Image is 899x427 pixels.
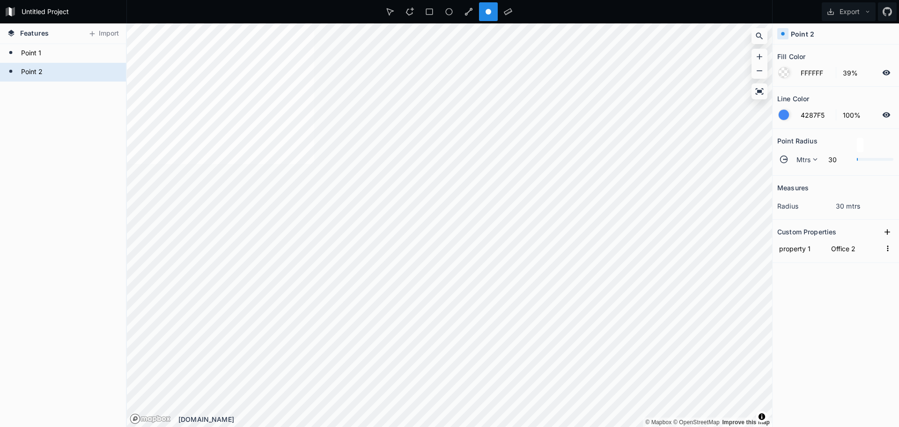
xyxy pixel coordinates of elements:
a: Mapbox logo [130,413,140,424]
h2: Point Radius [777,134,818,148]
span: Features [20,28,49,38]
input: Name [777,241,825,255]
a: Mapbox logo [130,413,171,424]
h2: Custom Properties [777,225,836,239]
a: Mapbox [645,419,671,426]
input: 0 [823,154,852,165]
button: Import [83,26,124,41]
div: [DOMAIN_NAME] [178,414,772,424]
h2: Fill Color [777,49,805,64]
input: Empty [829,241,881,255]
button: Toggle attribution [756,411,767,422]
span: Toggle attribution [759,412,765,422]
h2: Measures [777,180,809,195]
dd: 30 mtrs [836,201,894,211]
button: Export [822,2,876,21]
a: OpenStreetMap [673,419,720,426]
dt: radius [777,201,836,211]
h4: Point 2 [791,29,814,39]
a: Map feedback [722,419,770,426]
h2: Line Color [777,91,809,106]
span: Mtrs [796,155,811,165]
